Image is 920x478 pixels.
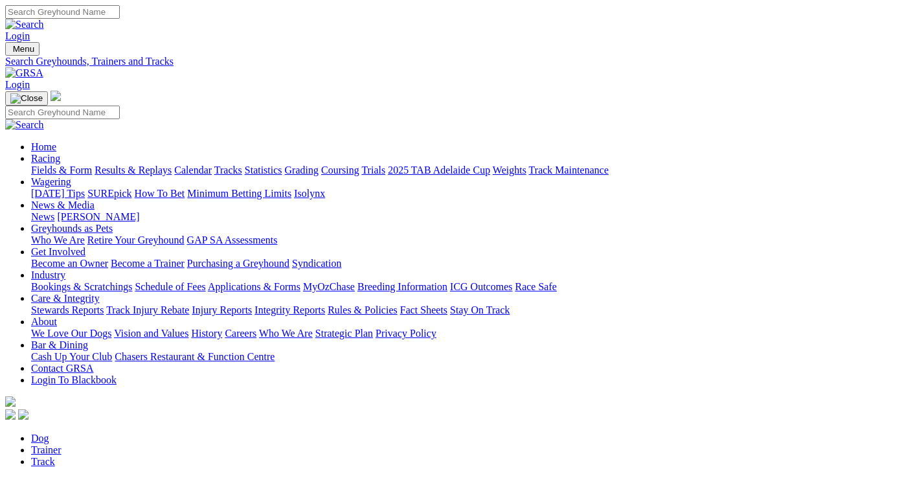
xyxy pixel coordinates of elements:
[31,456,55,467] a: Track
[357,281,447,292] a: Breeding Information
[135,281,205,292] a: Schedule of Fees
[31,234,85,245] a: Who We Are
[400,304,447,315] a: Fact Sheets
[5,30,30,41] a: Login
[191,328,222,339] a: History
[361,165,385,176] a: Trials
[31,246,85,257] a: Get Involved
[292,258,341,269] a: Syndication
[315,328,373,339] a: Strategic Plan
[57,211,139,222] a: [PERSON_NAME]
[87,188,131,199] a: SUREpick
[5,79,30,90] a: Login
[111,258,185,269] a: Become a Trainer
[31,211,915,223] div: News & Media
[50,91,61,101] img: logo-grsa-white.png
[5,56,915,67] a: Search Greyhounds, Trainers and Tracks
[114,328,188,339] a: Vision and Values
[31,351,112,362] a: Cash Up Your Club
[321,165,359,176] a: Coursing
[115,351,275,362] a: Chasers Restaurant & Function Centre
[31,339,88,350] a: Bar & Dining
[254,304,325,315] a: Integrity Reports
[31,223,113,234] a: Greyhounds as Pets
[10,93,43,104] img: Close
[31,269,65,280] a: Industry
[5,5,120,19] input: Search
[174,165,212,176] a: Calendar
[187,188,291,199] a: Minimum Betting Limits
[450,281,512,292] a: ICG Outcomes
[31,304,915,316] div: Care & Integrity
[31,176,71,187] a: Wagering
[5,106,120,119] input: Search
[31,234,915,246] div: Greyhounds as Pets
[214,165,242,176] a: Tracks
[328,304,398,315] a: Rules & Policies
[187,234,278,245] a: GAP SA Assessments
[31,363,93,374] a: Contact GRSA
[31,258,915,269] div: Get Involved
[5,119,44,131] img: Search
[135,188,185,199] a: How To Bet
[5,396,16,407] img: logo-grsa-white.png
[31,258,108,269] a: Become an Owner
[31,153,60,164] a: Racing
[31,293,100,304] a: Care & Integrity
[106,304,189,315] a: Track Injury Rebate
[5,42,39,56] button: Toggle navigation
[31,188,915,199] div: Wagering
[31,328,915,339] div: About
[376,328,436,339] a: Privacy Policy
[31,165,915,176] div: Racing
[31,433,49,444] a: Dog
[13,44,34,54] span: Menu
[208,281,300,292] a: Applications & Forms
[285,165,319,176] a: Grading
[515,281,556,292] a: Race Safe
[31,304,104,315] a: Stewards Reports
[31,141,56,152] a: Home
[192,304,252,315] a: Injury Reports
[31,199,95,211] a: News & Media
[31,165,92,176] a: Fields & Form
[493,165,526,176] a: Weights
[31,211,54,222] a: News
[5,67,43,79] img: GRSA
[303,281,355,292] a: MyOzChase
[5,91,48,106] button: Toggle navigation
[31,316,57,327] a: About
[529,165,609,176] a: Track Maintenance
[31,374,117,385] a: Login To Blackbook
[259,328,313,339] a: Who We Are
[5,19,44,30] img: Search
[31,444,62,455] a: Trainer
[245,165,282,176] a: Statistics
[294,188,325,199] a: Isolynx
[18,409,28,420] img: twitter.svg
[31,351,915,363] div: Bar & Dining
[5,409,16,420] img: facebook.svg
[225,328,256,339] a: Careers
[450,304,510,315] a: Stay On Track
[31,328,111,339] a: We Love Our Dogs
[95,165,172,176] a: Results & Replays
[187,258,289,269] a: Purchasing a Greyhound
[31,188,85,199] a: [DATE] Tips
[31,281,915,293] div: Industry
[31,281,132,292] a: Bookings & Scratchings
[87,234,185,245] a: Retire Your Greyhound
[388,165,490,176] a: 2025 TAB Adelaide Cup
